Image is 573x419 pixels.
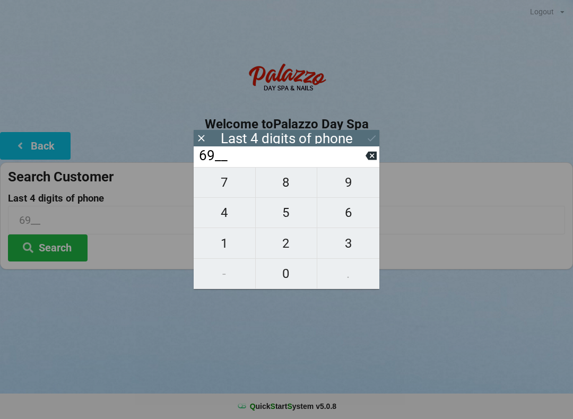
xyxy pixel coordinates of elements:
[256,171,317,194] span: 8
[194,232,255,255] span: 1
[194,171,255,194] span: 7
[256,202,317,224] span: 5
[256,232,317,255] span: 2
[256,167,318,198] button: 8
[317,171,379,194] span: 9
[256,259,318,289] button: 0
[194,167,256,198] button: 7
[256,263,317,285] span: 0
[317,202,379,224] span: 6
[194,228,256,258] button: 1
[194,198,256,228] button: 4
[317,198,379,228] button: 6
[256,198,318,228] button: 5
[194,202,255,224] span: 4
[317,228,379,258] button: 3
[317,167,379,198] button: 9
[256,228,318,258] button: 2
[221,133,353,144] div: Last 4 digits of phone
[317,232,379,255] span: 3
